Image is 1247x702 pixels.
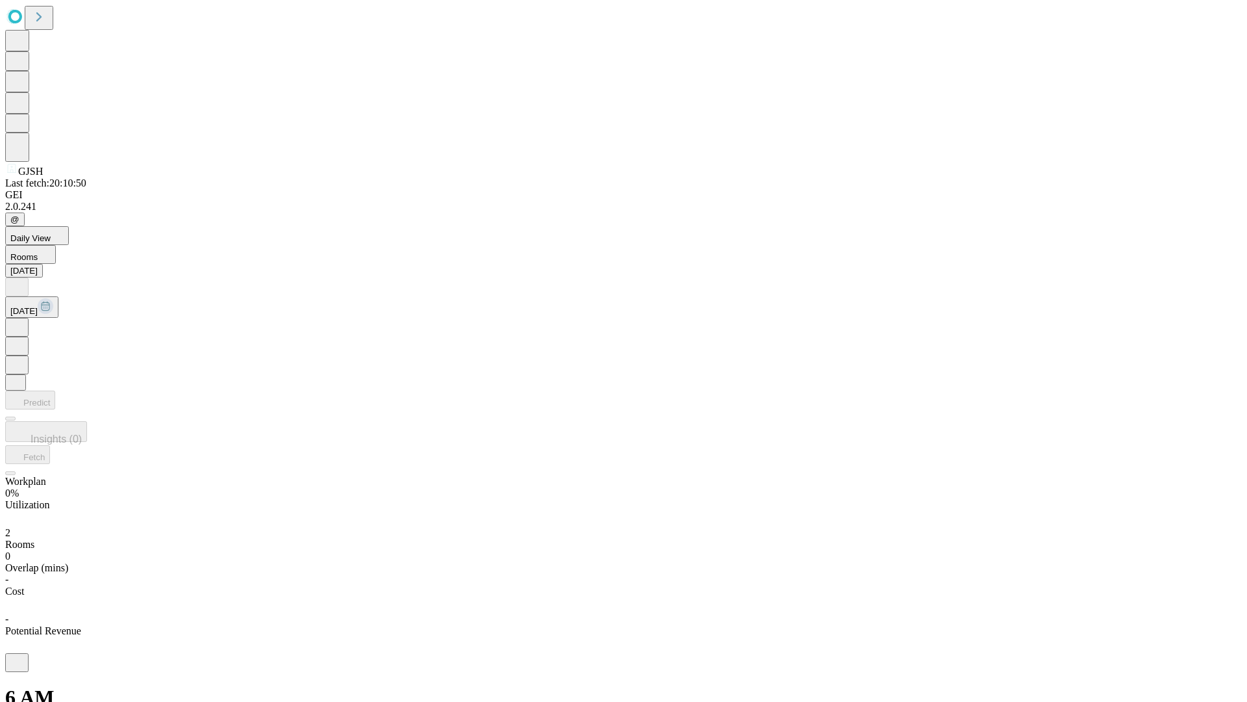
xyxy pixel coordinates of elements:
span: Insights (0) [31,434,82,445]
span: Daily View [10,233,51,243]
span: Cost [5,586,24,597]
span: - [5,574,8,585]
button: [DATE] [5,296,58,318]
button: @ [5,213,25,226]
span: Potential Revenue [5,625,81,636]
span: 0% [5,487,19,499]
span: Rooms [5,539,34,550]
span: - [5,614,8,625]
button: [DATE] [5,264,43,278]
span: 2 [5,527,10,538]
button: Rooms [5,245,56,264]
span: Last fetch: 20:10:50 [5,177,86,188]
span: [DATE] [10,306,38,316]
button: Predict [5,391,55,409]
span: 0 [5,551,10,562]
span: Utilization [5,499,49,510]
span: Workplan [5,476,46,487]
button: Daily View [5,226,69,245]
span: @ [10,214,19,224]
span: Overlap (mins) [5,562,68,573]
span: GJSH [18,166,43,177]
span: Rooms [10,252,38,262]
div: GEI [5,189,1242,201]
button: Insights (0) [5,421,87,442]
button: Fetch [5,445,50,464]
div: 2.0.241 [5,201,1242,213]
